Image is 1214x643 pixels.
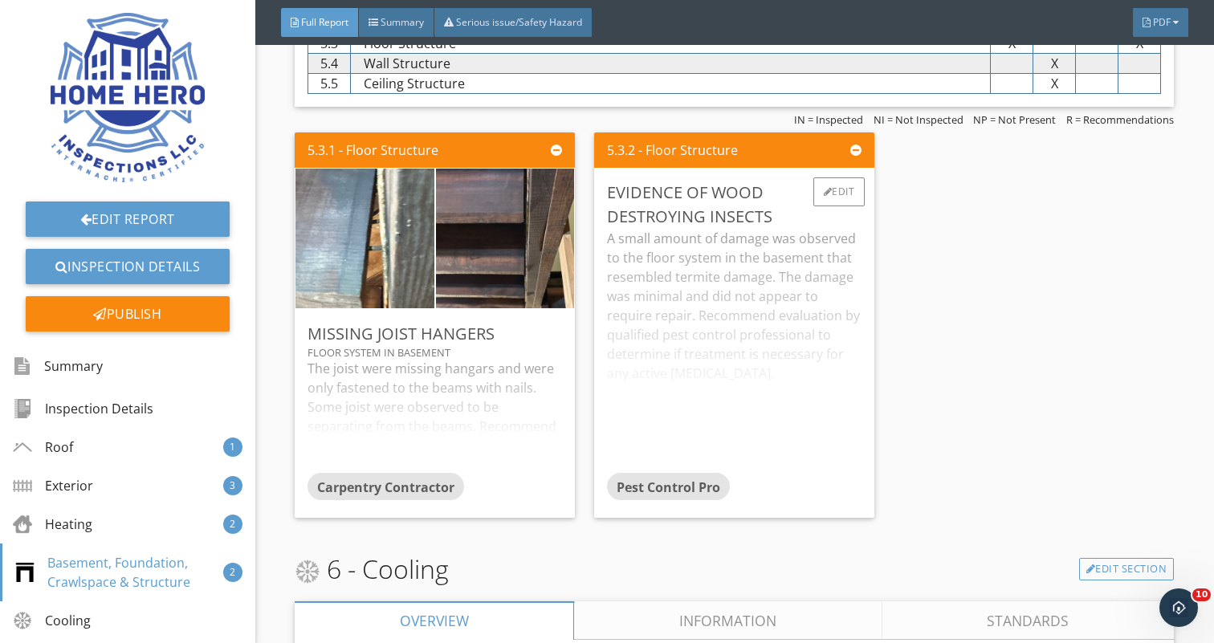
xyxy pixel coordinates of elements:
div: Cooling [13,611,91,630]
span: IN = Inspected [794,112,863,127]
div: Evidence of wood destroying insects [607,181,862,229]
a: Edit Report [26,201,230,237]
span: Serious issue/Safety Hazard [456,15,582,29]
div: X [1076,54,1118,73]
span: 6 - Cooling [295,550,449,588]
div: Edit [813,177,866,206]
span: Full Report [301,15,348,29]
span: R = Recommendations [1066,112,1174,127]
div: Ceiling Structure [351,74,990,93]
img: HomeHeroInspectionsLLC-logo.png [51,13,205,182]
img: photo.jpg [374,64,636,413]
a: Standards [882,601,1174,640]
div: 1 [223,437,242,457]
div: Floor system in basement [308,346,562,359]
div: Inspection Details [13,399,153,418]
div: X [1076,74,1118,93]
span: NI = Not Inspected [874,112,963,127]
a: Edit Section [1079,558,1175,580]
div: Publish [26,296,230,332]
div: 3 [223,476,242,495]
a: Inspection Details [26,249,230,284]
div: X [1118,74,1160,93]
div: Basement, Foundation, Crawlspace & Structure [15,553,223,592]
a: Information [575,601,882,640]
div: X [1033,74,1076,93]
span: Summary [381,15,424,29]
div: Missing joist hangers [308,322,562,346]
span: NP = Not Present [973,112,1056,127]
div: Wall Structure [351,54,990,73]
div: 2 [223,515,242,534]
span: Carpentry Contractor [317,478,454,496]
span: Pest Control Pro [617,478,720,496]
span: PDF [1153,15,1171,29]
div: X [1118,54,1160,73]
div: Heating [13,515,92,534]
div: 5.4 [308,54,351,73]
div: X [1033,54,1076,73]
div: Exterior [13,476,93,495]
div: 2 [223,563,242,582]
div: Roof [13,437,73,457]
div: X [991,54,1033,73]
iframe: Intercom live chat [1159,588,1198,627]
span: 10 [1192,588,1211,601]
div: 5.3.1 - Floor Structure [308,140,438,160]
div: 5.3.2 - Floor Structure [607,140,738,160]
img: photo.jpg [234,64,495,413]
div: Summary [13,353,103,381]
div: X [991,74,1033,93]
div: 5.5 [308,74,351,93]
